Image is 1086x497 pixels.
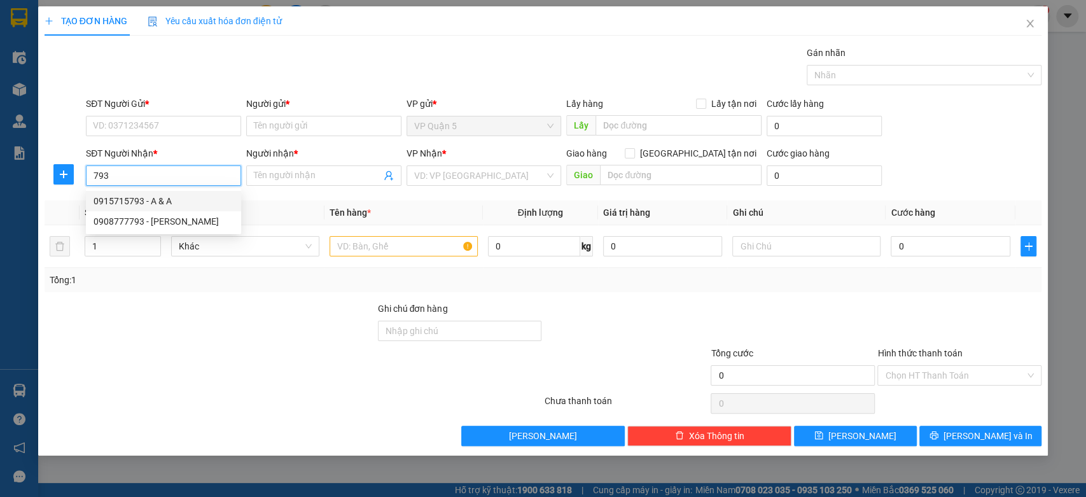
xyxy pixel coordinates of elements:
[54,169,73,179] span: plus
[566,99,603,109] span: Lấy hàng
[50,273,420,287] div: Tổng: 1
[384,171,394,181] span: user-add
[148,17,158,27] img: icon
[86,191,241,211] div: 0915715793 - A & A
[580,236,593,256] span: kg
[543,394,710,416] div: Chưa thanh toán
[94,194,233,208] div: 0915715793 - A & A
[627,426,791,446] button: deleteXóa Thông tin
[518,207,563,218] span: Định lượng
[767,148,830,158] label: Cước giao hàng
[85,207,95,218] span: SL
[919,426,1041,446] button: printer[PERSON_NAME] và In
[727,200,886,225] th: Ghi chú
[50,236,70,256] button: delete
[1020,236,1036,256] button: plus
[600,165,762,185] input: Dọc đường
[767,99,824,109] label: Cước lấy hàng
[1012,6,1048,42] button: Close
[732,236,881,256] input: Ghi Chú
[566,165,600,185] span: Giao
[566,115,595,136] span: Lấy
[595,115,762,136] input: Dọc đường
[929,431,938,441] span: printer
[1021,241,1036,251] span: plus
[461,426,625,446] button: [PERSON_NAME]
[45,16,127,26] span: TẠO ĐƠN HÀNG
[706,97,762,111] span: Lấy tận nơi
[378,321,542,341] input: Ghi chú đơn hàng
[246,146,401,160] div: Người nhận
[407,97,562,111] div: VP gửi
[414,116,554,136] span: VP Quận 5
[86,146,241,160] div: SĐT Người Nhận
[86,97,241,111] div: SĐT Người Gửi
[943,429,1033,443] span: [PERSON_NAME] và In
[767,116,882,136] input: Cước lấy hàng
[794,426,916,446] button: save[PERSON_NAME]
[566,148,607,158] span: Giao hàng
[330,207,371,218] span: Tên hàng
[45,17,53,25] span: plus
[94,214,233,228] div: 0908777793 - [PERSON_NAME]
[675,431,684,441] span: delete
[378,304,448,314] label: Ghi chú đơn hàng
[246,97,401,111] div: Người gửi
[635,146,762,160] span: [GEOGRAPHIC_DATA] tận nơi
[86,211,241,232] div: 0908777793 - DƯƠNG - THÙY
[891,207,935,218] span: Cước hàng
[711,348,753,358] span: Tổng cước
[53,164,74,185] button: plus
[689,429,744,443] span: Xóa Thông tin
[807,48,846,58] label: Gán nhãn
[877,348,962,358] label: Hình thức thanh toán
[1025,18,1035,29] span: close
[407,148,442,158] span: VP Nhận
[603,236,723,256] input: 0
[814,431,823,441] span: save
[179,237,312,256] span: Khác
[767,165,882,186] input: Cước giao hàng
[148,16,282,26] span: Yêu cầu xuất hóa đơn điện tử
[330,236,478,256] input: VD: Bàn, Ghế
[509,429,577,443] span: [PERSON_NAME]
[828,429,896,443] span: [PERSON_NAME]
[603,207,650,218] span: Giá trị hàng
